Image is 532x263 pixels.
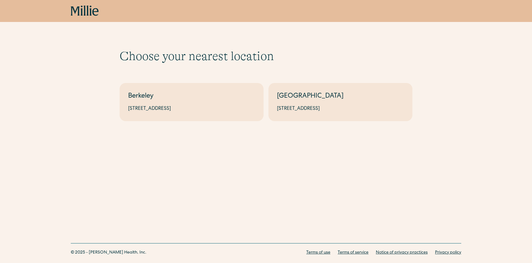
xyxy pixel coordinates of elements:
a: Notice of privacy practices [376,250,428,256]
a: Privacy policy [435,250,461,256]
a: Berkeley[STREET_ADDRESS] [120,83,264,121]
div: [STREET_ADDRESS] [128,105,255,113]
div: [STREET_ADDRESS] [277,105,404,113]
a: [GEOGRAPHIC_DATA][STREET_ADDRESS] [268,83,412,121]
div: © 2025 - [PERSON_NAME] Health, Inc. [71,250,146,256]
h1: Choose your nearest location [120,49,412,63]
a: Terms of service [338,250,368,256]
div: Berkeley [128,92,255,102]
div: [GEOGRAPHIC_DATA] [277,92,404,102]
a: Terms of use [306,250,330,256]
